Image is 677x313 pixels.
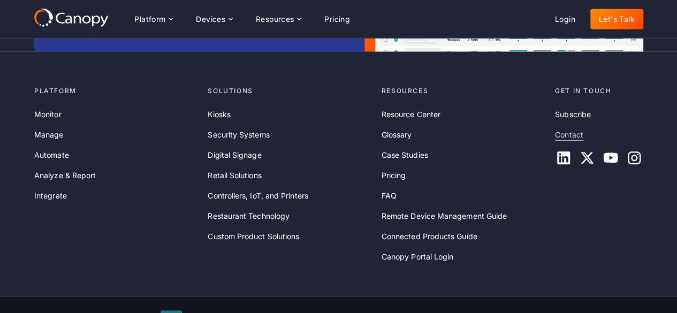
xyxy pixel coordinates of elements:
a: Glossary [382,129,412,141]
div: Devices [187,9,241,30]
a: Custom Product Solutions [208,231,299,242]
a: Resource Center [382,109,440,120]
a: Digital Signage [208,149,261,161]
a: Connected Products Guide [382,231,477,242]
a: FAQ [382,190,397,202]
div: Resources [382,86,546,96]
a: Analyze & Report [34,170,96,181]
div: Platform [126,9,181,30]
a: Security Systems [208,129,269,141]
a: Restaurant Technology [208,210,290,222]
a: Integrate [34,190,67,202]
a: Subscribe [555,109,591,120]
div: Get in touch [555,86,643,96]
a: Case Studies [382,149,428,161]
a: Automate [34,149,69,161]
a: Login [546,9,584,29]
div: Resources [256,16,294,23]
a: Remote Device Management Guide [382,210,507,222]
div: Resources [247,9,309,30]
a: Controllers, IoT, and Printers [208,190,308,202]
div: Devices [196,16,225,23]
a: Kiosks [208,109,230,120]
a: Retail Solutions [208,170,261,181]
a: Contact [555,129,583,141]
a: Pricing [316,9,359,29]
a: Pricing [382,170,406,181]
div: Platform [134,16,165,23]
a: Canopy Portal Login [382,251,454,263]
a: Manage [34,129,63,141]
div: Solutions [208,86,372,96]
a: Monitor [34,109,62,120]
div: Platform [34,86,199,96]
a: Let's Talk [590,9,643,29]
